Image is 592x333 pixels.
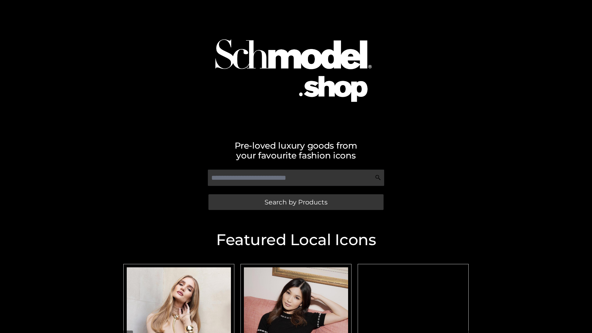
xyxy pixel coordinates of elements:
[120,141,472,160] h2: Pre-loved luxury goods from your favourite fashion icons
[375,175,381,181] img: Search Icon
[120,232,472,248] h2: Featured Local Icons​
[208,194,384,210] a: Search by Products
[265,199,327,205] span: Search by Products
